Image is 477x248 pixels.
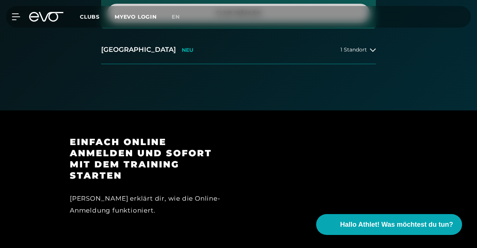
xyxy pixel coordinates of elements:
button: Hallo Athlet! Was möchtest du tun? [316,214,462,235]
a: Clubs [80,13,115,20]
h3: Einfach online anmelden und sofort mit dem Training starten [70,136,228,181]
span: Clubs [80,13,100,20]
h2: [GEOGRAPHIC_DATA] [101,45,176,54]
span: en [172,13,180,20]
span: 1 Standort [340,47,367,53]
div: [PERSON_NAME] erklärt dir, wie die Online-Anmeldung funktioniert. [70,192,228,217]
span: Hallo Athlet! Was möchtest du tun? [340,220,453,230]
p: NEU [182,47,193,53]
a: MYEVO LOGIN [115,13,157,20]
button: [GEOGRAPHIC_DATA]NEU1 Standort [101,36,376,64]
a: en [172,13,189,21]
